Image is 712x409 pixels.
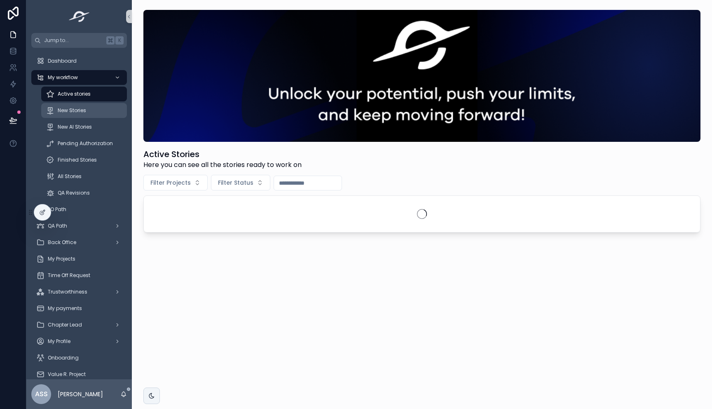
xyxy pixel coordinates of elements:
button: Jump to...K [31,33,127,48]
span: Onboarding [48,355,79,361]
a: Dashboard [31,54,127,68]
a: Finished Stories [41,153,127,167]
a: Pending Authorization [41,136,127,151]
span: PO Path [48,206,66,213]
a: All Stories [41,169,127,184]
p: [PERSON_NAME] [58,390,103,398]
h1: Active Stories [143,148,302,160]
a: Time Off Request [31,268,127,283]
a: My payments [31,301,127,316]
span: Value R. Project [48,371,86,378]
span: K [116,37,123,44]
span: QA Revisions [58,190,90,196]
a: Active stories [41,87,127,101]
span: Finished Stories [58,157,97,163]
a: New AI Stories [41,120,127,134]
a: My Profile [31,334,127,349]
span: ASS [35,389,48,399]
span: Time Off Request [48,272,90,279]
span: QA Path [48,223,67,229]
a: QA Revisions [41,186,127,200]
a: New Stories [41,103,127,118]
a: My workflow [31,70,127,85]
span: My payments [48,305,82,312]
span: Jump to... [44,37,103,44]
span: New AI Stories [58,124,92,130]
a: Onboarding [31,350,127,365]
span: Active stories [58,91,91,97]
span: My workflow [48,74,78,81]
span: Here you can see all the stories ready to work on [143,160,302,170]
span: Dashboard [48,58,77,64]
span: My Profile [48,338,70,345]
button: Select Button [143,175,208,190]
div: scrollable content [26,48,132,379]
a: Chapter Lead [31,317,127,332]
span: Filter Projects [150,179,191,187]
a: Value R. Project [31,367,127,382]
span: All Stories [58,173,82,180]
a: Trustworthiness [31,284,127,299]
span: Filter Status [218,179,253,187]
span: My Projects [48,256,75,262]
a: My Projects [31,252,127,266]
a: QA Path [31,219,127,233]
img: App logo [66,10,92,23]
span: Chapter Lead [48,322,82,328]
a: PO Path [31,202,127,217]
button: Select Button [211,175,270,190]
span: Trustworthiness [48,289,87,295]
a: Back Office [31,235,127,250]
span: Back Office [48,239,76,246]
span: Pending Authorization [58,140,113,147]
span: New Stories [58,107,86,114]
